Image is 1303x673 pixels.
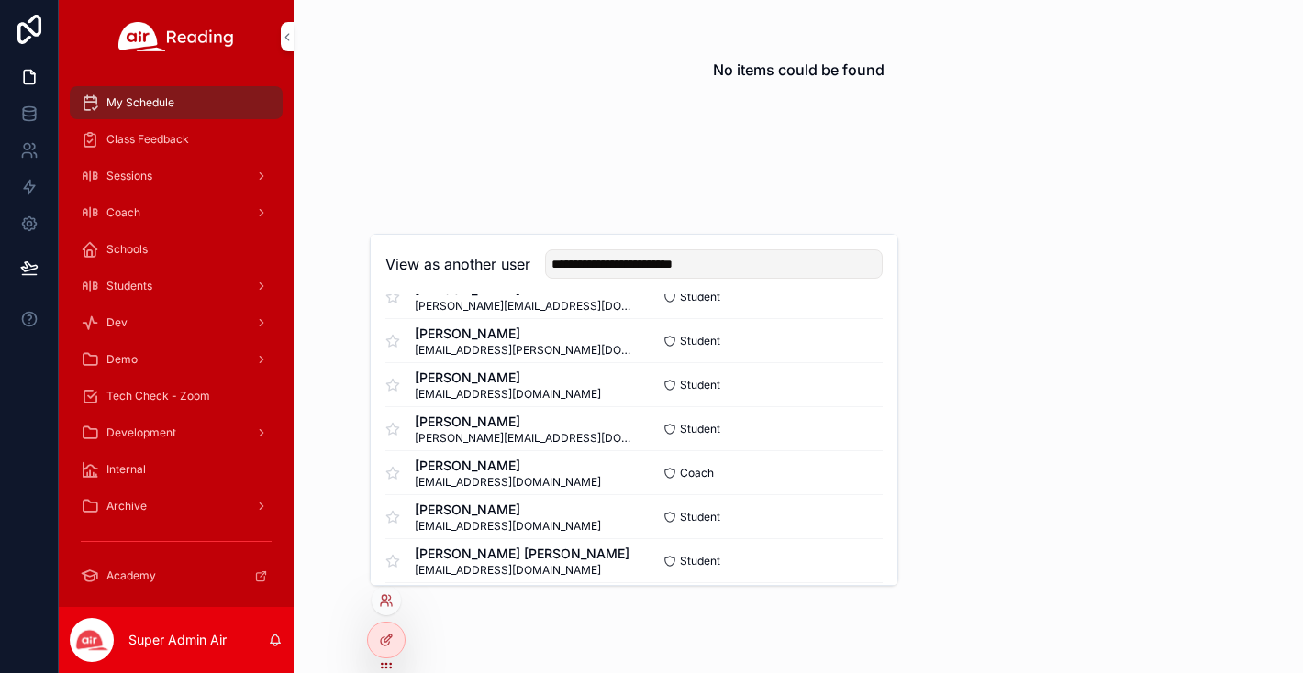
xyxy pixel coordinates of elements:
[415,387,601,402] span: [EMAIL_ADDRESS][DOMAIN_NAME]
[415,475,601,490] span: [EMAIL_ADDRESS][DOMAIN_NAME]
[415,325,634,343] span: [PERSON_NAME]
[106,499,147,513] span: Archive
[70,559,283,592] a: Academy
[70,196,283,229] a: Coach
[680,378,720,392] span: Student
[415,457,601,475] span: [PERSON_NAME]
[713,59,885,81] h2: No items could be found
[70,343,283,376] a: Demo
[118,22,234,51] img: App logo
[415,343,634,358] span: [EMAIL_ADDRESS][PERSON_NAME][DOMAIN_NAME]
[385,253,530,275] h2: View as another user
[415,545,629,563] span: [PERSON_NAME] [PERSON_NAME]
[70,160,283,193] a: Sessions
[106,568,156,583] span: Academy
[70,233,283,266] a: Schools
[70,380,283,413] a: Tech Check - Zoom
[70,123,283,156] a: Class Feedback
[680,334,720,348] span: Student
[106,279,152,293] span: Students
[106,242,148,257] span: Schools
[415,369,601,387] span: [PERSON_NAME]
[415,299,634,314] span: [PERSON_NAME][EMAIL_ADDRESS][DOMAIN_NAME]
[680,554,720,568] span: Student
[415,563,629,578] span: [EMAIL_ADDRESS][DOMAIN_NAME]
[106,95,174,110] span: My Schedule
[128,631,227,649] p: Super Admin Air
[415,431,634,446] span: [PERSON_NAME][EMAIL_ADDRESS][DOMAIN_NAME]
[70,416,283,449] a: Development
[680,510,720,524] span: Student
[106,389,210,403] span: Tech Check - Zoom
[70,306,283,339] a: Dev
[70,86,283,119] a: My Schedule
[106,205,140,220] span: Coach
[106,169,152,183] span: Sessions
[680,290,720,304] span: Student
[106,315,128,330] span: Dev
[415,413,634,431] span: [PERSON_NAME]
[59,73,294,607] div: scrollable content
[680,422,720,436] span: Student
[106,352,138,367] span: Demo
[70,490,283,523] a: Archive
[106,132,189,147] span: Class Feedback
[106,462,146,477] span: Internal
[680,466,714,480] span: Coach
[415,519,601,534] span: [EMAIL_ADDRESS][DOMAIN_NAME]
[70,453,283,486] a: Internal
[415,501,601,519] span: [PERSON_NAME]
[106,425,176,440] span: Development
[70,270,283,303] a: Students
